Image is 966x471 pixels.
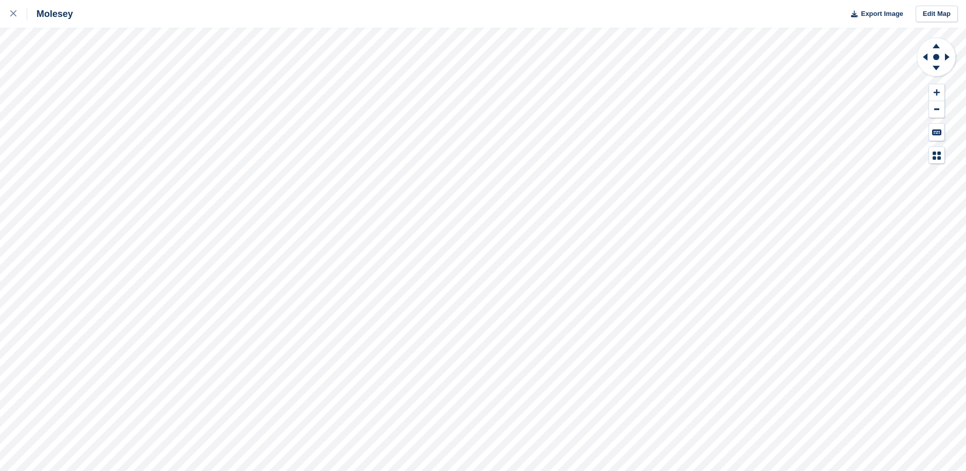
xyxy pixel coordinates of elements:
button: Keyboard Shortcuts [929,124,944,141]
button: Map Legend [929,147,944,164]
span: Export Image [861,9,903,19]
div: Molesey [27,8,73,20]
button: Zoom In [929,84,944,101]
button: Export Image [845,6,903,23]
button: Zoom Out [929,101,944,118]
a: Edit Map [916,6,958,23]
